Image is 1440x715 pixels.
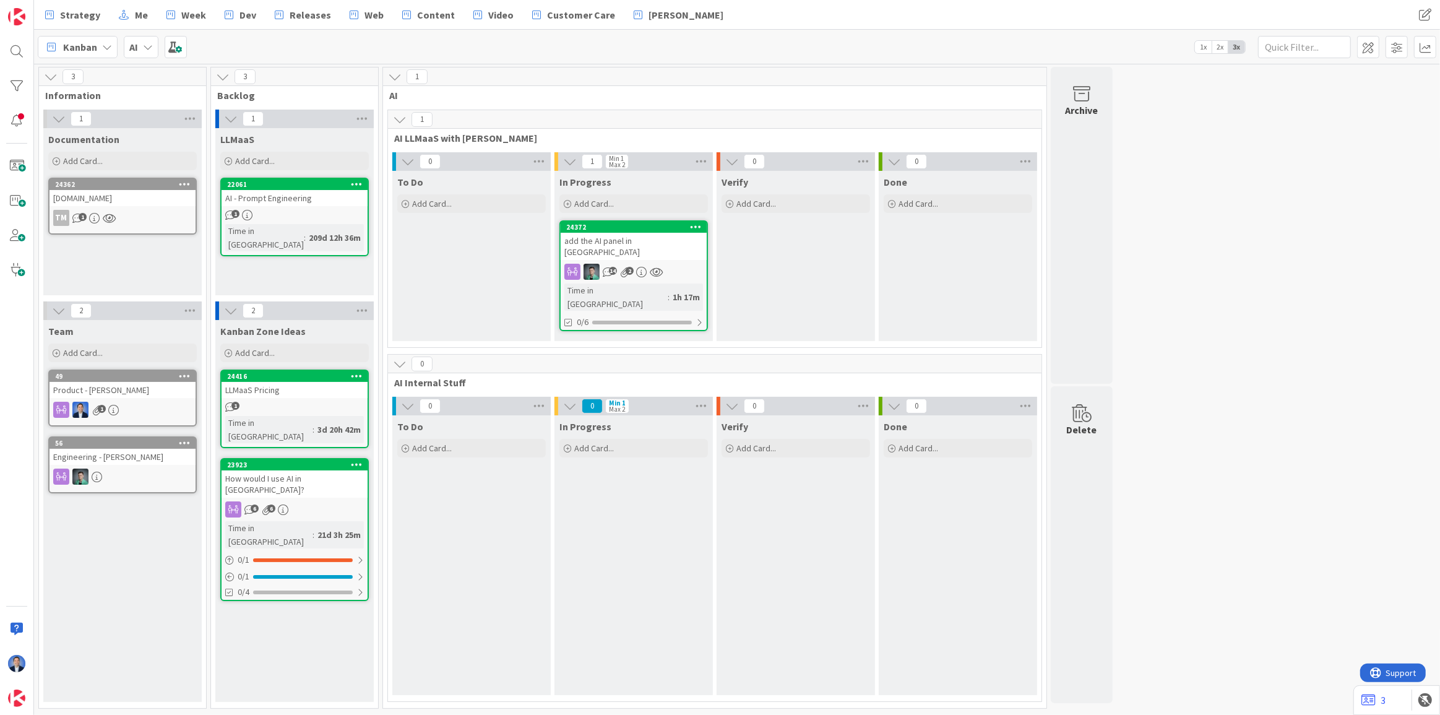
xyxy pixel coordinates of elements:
span: 0/4 [238,586,249,599]
a: Week [159,4,213,26]
span: : [668,290,670,304]
div: 24416 [227,372,368,381]
a: 49Product - [PERSON_NAME]DP [48,370,197,427]
a: Releases [267,4,338,26]
div: 49 [50,371,196,382]
div: Time in [GEOGRAPHIC_DATA] [225,416,313,443]
div: 56 [50,438,196,449]
span: Add Card... [235,347,275,358]
div: add the AI panel in [GEOGRAPHIC_DATA] [561,233,707,260]
span: Kanban [63,40,97,54]
span: Web [364,7,384,22]
span: Add Card... [899,443,938,454]
span: Dev [239,7,256,22]
div: Time in [GEOGRAPHIC_DATA] [564,284,668,311]
div: 24362 [50,179,196,190]
div: 23923 [227,461,368,469]
div: 209d 12h 36m [306,231,364,245]
span: 1 [231,210,239,218]
a: Content [395,4,462,26]
span: 2 [243,303,264,318]
div: TM [53,210,69,226]
span: : [304,231,306,245]
input: Quick Filter... [1258,36,1351,58]
span: To Do [397,176,423,188]
a: 22061AI - Prompt EngineeringTime in [GEOGRAPHIC_DATA]:209d 12h 36m [220,178,369,256]
span: [PERSON_NAME] [649,7,723,22]
span: : [313,423,314,436]
div: 24372 [561,222,707,233]
a: Strategy [38,4,108,26]
span: In Progress [559,420,611,433]
div: Max 2 [609,162,625,168]
div: 56Engineering - [PERSON_NAME] [50,438,196,465]
div: Product - [PERSON_NAME] [50,382,196,398]
img: DP [8,655,25,672]
span: Add Card... [574,443,614,454]
span: 0 / 1 [238,553,249,566]
span: Add Card... [574,198,614,209]
div: Min 1 [609,155,624,162]
span: 1 [407,69,428,84]
span: 1 [98,405,106,413]
div: DP [50,402,196,418]
span: Add Card... [412,443,452,454]
div: 24372 [566,223,707,232]
span: : [313,528,314,542]
span: 1 [231,402,239,410]
div: Time in [GEOGRAPHIC_DATA] [225,224,304,251]
span: 2x [1212,41,1228,53]
span: Strategy [60,7,100,22]
span: AI Internal Stuff [394,376,1026,389]
span: 0 [420,154,441,169]
img: DP [72,402,88,418]
span: 0 [744,154,765,169]
span: Add Card... [235,155,275,167]
div: 3d 20h 42m [314,423,364,436]
span: 1x [1195,41,1212,53]
span: 1 [243,111,264,126]
div: 24362[DOMAIN_NAME] [50,179,196,206]
a: Customer Care [525,4,623,26]
span: Add Card... [736,198,776,209]
span: Team [48,325,74,337]
span: Add Card... [63,155,103,167]
span: 1 [582,154,603,169]
span: Releases [290,7,331,22]
span: Verify [722,176,748,188]
a: [PERSON_NAME] [626,4,731,26]
span: 6 [251,505,259,513]
div: 23923How would I use AI in [GEOGRAPHIC_DATA]? [222,459,368,498]
div: 24416 [222,371,368,382]
span: Content [417,7,455,22]
div: 23923 [222,459,368,470]
span: Support [26,2,56,17]
span: 3 [235,69,256,84]
div: VP [561,264,707,280]
div: 24362 [55,180,196,189]
div: 0/1 [222,552,368,568]
span: Kanban Zone Ideas [220,325,306,337]
span: AI LLMaaS with Troy [394,132,1026,144]
div: 24416LLMaaS Pricing [222,371,368,398]
div: How would I use AI in [GEOGRAPHIC_DATA]? [222,470,368,498]
span: Add Card... [412,198,452,209]
div: AI - Prompt Engineering [222,190,368,206]
div: Delete [1067,422,1097,437]
img: VP [72,469,88,485]
div: 22061AI - Prompt Engineering [222,179,368,206]
span: Add Card... [63,347,103,358]
span: Verify [722,420,748,433]
span: 1 [71,111,92,126]
span: 0/6 [577,316,589,329]
div: LLMaaS Pricing [222,382,368,398]
span: AI [389,89,1031,102]
span: 2 [71,303,92,318]
span: Add Card... [899,198,938,209]
span: To Do [397,420,423,433]
div: 49Product - [PERSON_NAME] [50,371,196,398]
span: 14 [609,267,617,275]
span: LLMaaS [220,133,254,145]
div: TM [50,210,196,226]
span: 2 [626,267,634,275]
